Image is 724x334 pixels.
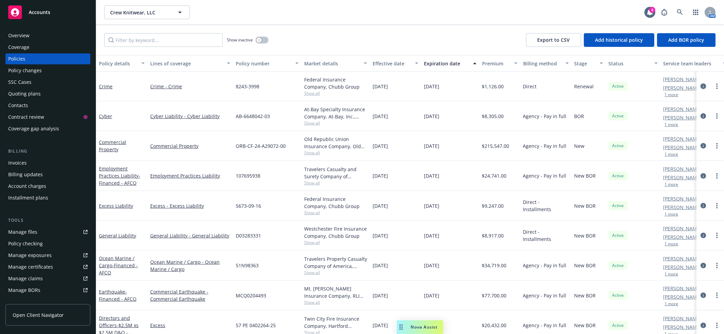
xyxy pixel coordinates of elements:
[99,232,136,239] a: General Liability
[611,113,625,119] span: Active
[523,142,567,150] span: Agency - Pay in full
[5,148,90,155] div: Billing
[304,106,367,120] div: At-Bay Specialty Insurance Company, At-Bay, Inc., Amwins
[699,231,708,240] a: circleInformation
[304,285,367,299] div: Mt. [PERSON_NAME] Insurance Company, RLI Corp, Amwins
[713,261,721,270] a: more
[663,114,702,121] a: [PERSON_NAME]
[8,100,28,111] div: Contacts
[99,203,133,209] a: Excess Liability
[665,272,678,276] button: 1 more
[663,233,702,241] a: [PERSON_NAME]
[424,142,439,150] span: [DATE]
[482,292,507,299] span: $77,700.00
[8,181,46,192] div: Account charges
[5,157,90,168] a: Invoices
[523,322,567,329] span: Agency - Pay in full
[8,77,31,88] div: SSC Cases
[8,273,43,284] div: Manage claims
[713,112,721,120] a: more
[657,33,716,47] button: Add BOR policy
[663,165,702,172] a: [PERSON_NAME]
[150,322,230,329] a: Excess
[482,202,504,209] span: $9,247.00
[8,65,42,76] div: Policy changes
[595,37,643,43] span: Add historical policy
[8,169,43,180] div: Billing updates
[523,292,567,299] span: Agency - Pay in full
[606,55,661,72] button: Status
[373,113,388,120] span: [DATE]
[663,323,702,331] a: [PERSON_NAME]
[713,321,721,330] a: more
[8,285,40,296] div: Manage BORs
[424,262,439,269] span: [DATE]
[236,262,259,269] span: 51N98363
[99,113,112,119] a: Cyber
[574,262,596,269] span: New BOR
[150,202,230,209] a: Excess - Excess Liability
[699,112,708,120] a: circleInformation
[663,135,702,142] a: [PERSON_NAME]
[699,291,708,299] a: circleInformation
[482,60,510,67] div: Premium
[104,33,223,47] input: Filter by keyword...
[424,60,469,67] div: Expiration date
[5,273,90,284] a: Manage claims
[397,320,443,334] button: Nova Assist
[99,83,113,90] a: Crime
[482,322,507,329] span: $20,432.00
[236,232,261,239] span: D03283331
[236,322,276,329] span: 57 PE 0402264-25
[665,123,678,127] button: 1 more
[8,238,43,249] div: Policy checking
[397,320,405,334] div: Drag to move
[713,142,721,150] a: more
[8,88,41,99] div: Quoting plans
[665,93,678,97] button: 1 more
[5,123,90,134] a: Coverage gap analysis
[373,232,388,239] span: [DATE]
[8,261,53,272] div: Manage certificates
[669,37,704,43] span: Add BOR policy
[523,83,537,90] span: Direct
[713,172,721,180] a: more
[611,83,625,89] span: Active
[609,60,650,67] div: Status
[424,232,439,239] span: [DATE]
[5,227,90,237] a: Manage files
[373,172,388,179] span: [DATE]
[713,82,721,90] a: more
[574,60,596,67] div: Stage
[663,60,719,67] div: Service team leaders
[8,157,27,168] div: Invoices
[304,90,367,96] span: Show all
[99,165,140,186] a: Employment Practices Liability
[236,60,291,67] div: Policy number
[482,262,507,269] span: $34,719.00
[8,30,29,41] div: Overview
[5,261,90,272] a: Manage certificates
[5,42,90,53] a: Coverage
[150,288,230,303] a: Commercial Earthquake - Commercial Earthquake
[673,5,687,19] a: Search
[538,37,570,43] span: Export to CSV
[5,88,90,99] a: Quoting plans
[665,242,678,246] button: 1 more
[574,202,596,209] span: New BOR
[699,142,708,150] a: circleInformation
[421,55,479,72] button: Expiration date
[373,83,388,90] span: [DATE]
[713,231,721,240] a: more
[663,204,702,211] a: [PERSON_NAME]
[5,285,90,296] a: Manage BORs
[574,322,596,329] span: New BOR
[424,202,439,209] span: [DATE]
[150,142,230,150] a: Commercial Property
[110,9,169,16] span: Crew Knitwear, LLC
[236,113,270,120] span: AB-6648042-03
[104,5,190,19] button: Crew Knitwear, LLC
[99,139,126,153] a: Commercial Property
[373,262,388,269] span: [DATE]
[301,55,370,72] button: Market details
